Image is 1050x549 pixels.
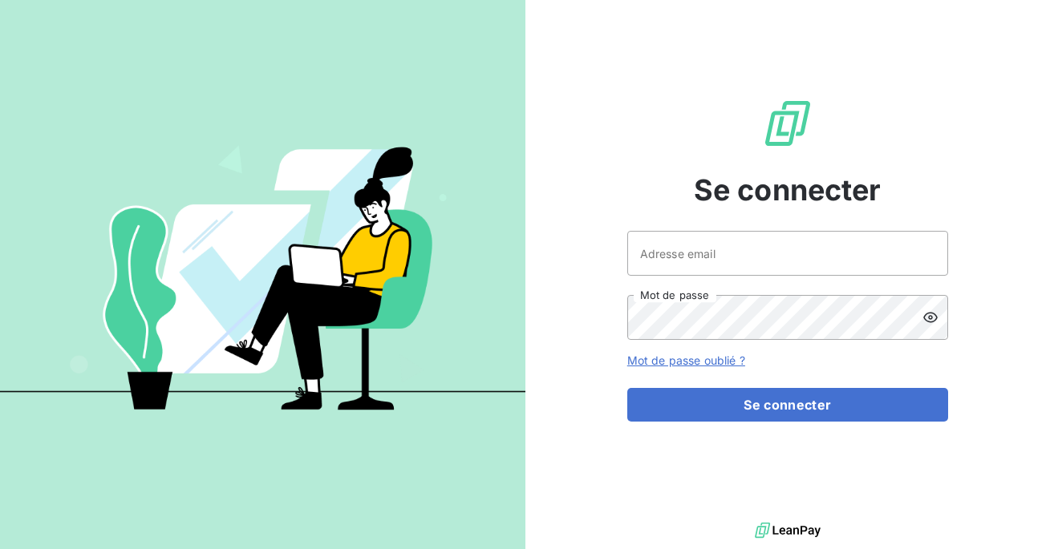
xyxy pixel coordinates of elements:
[627,231,948,276] input: placeholder
[755,519,821,543] img: logo
[627,388,948,422] button: Se connecter
[694,168,882,212] span: Se connecter
[762,98,813,149] img: Logo LeanPay
[627,353,745,367] a: Mot de passe oublié ?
